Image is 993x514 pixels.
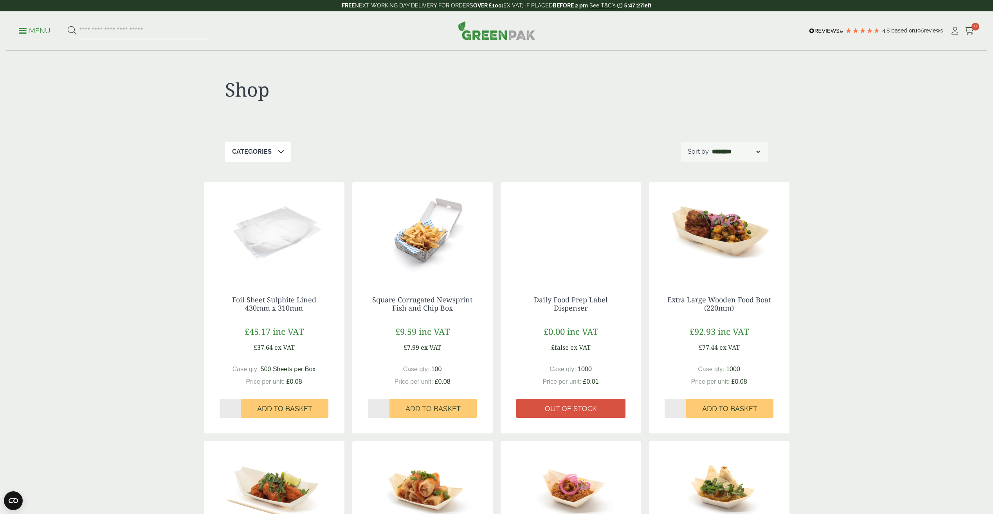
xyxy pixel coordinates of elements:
span: £9.59 [395,325,416,337]
span: Price per unit: [542,378,581,385]
span: £77.44 [699,343,718,352]
i: My Account [950,27,960,35]
button: Add to Basket [686,399,773,418]
span: Price per unit: [394,378,433,385]
span: Based on [891,27,915,34]
select: Shop order [710,147,761,156]
span: Case qty: [698,366,724,372]
img: Extra Large Wooden Boat 220mm with food contents V2 2920004AE [649,182,789,280]
span: Add to Basket [257,404,312,413]
a: Daily Food Prep Label Dispenser [534,295,608,313]
a: Foil Sheet Sulphite Lined 430mm x 310mm [232,295,316,313]
img: GreenPak Supplies [458,21,535,40]
a: Out of stock [516,399,625,418]
a: Menu [19,26,50,34]
div: 4.79 Stars [845,27,880,34]
h1: Shop [225,78,497,101]
span: inc VAT [718,325,749,337]
span: Case qty: [403,366,430,372]
span: £0.01 [583,378,599,385]
span: ex VAT [719,343,740,352]
i: Cart [964,27,974,35]
span: Add to Basket [405,404,461,413]
span: ex VAT [274,343,295,352]
span: Case qty: [232,366,259,372]
span: 4.8 [882,27,891,34]
span: Price per unit: [246,378,285,385]
a: Extra Large Wooden Food Boat (220mm) [667,295,771,313]
span: ex VAT [570,343,591,352]
span: £0.08 [732,378,747,385]
span: ex VAT [421,343,441,352]
a: See T&C's [589,2,616,9]
span: £0.08 [287,378,302,385]
span: 100 [431,366,442,372]
a: 0 [964,25,974,37]
p: Categories [232,147,272,156]
img: REVIEWS.io [809,28,843,34]
strong: OVER £100 [473,2,502,9]
span: £45.17 [245,325,270,337]
span: £false [551,343,569,352]
span: 500 Sheets per Box [261,366,316,372]
button: Add to Basket [389,399,477,418]
button: Open CMP widget [4,491,23,510]
span: 1000 [726,366,740,372]
span: £0.00 [544,325,565,337]
p: Menu [19,26,50,36]
button: Add to Basket [241,399,328,418]
span: Price per unit: [691,378,730,385]
span: inc VAT [419,325,450,337]
span: £92.93 [690,325,715,337]
strong: FREE [342,2,355,9]
span: left [643,2,651,9]
span: Out of stock [545,404,597,413]
span: 196 [915,27,924,34]
p: Sort by [688,147,709,156]
span: £0.08 [435,378,451,385]
img: GP3330019D Foil Sheet Sulphate Lined bare [204,182,344,280]
span: Case qty: [550,366,576,372]
span: 1000 [578,366,592,372]
span: £37.64 [254,343,273,352]
img: 2520069 Square News Fish n Chip Corrugated Box - Open with Chips [352,182,493,280]
span: inc VAT [567,325,598,337]
span: Add to Basket [702,404,757,413]
span: inc VAT [273,325,304,337]
span: 5:47:27 [624,2,643,9]
a: Square Corrugated Newsprint Fish and Chip Box [372,295,472,313]
span: 0 [971,23,979,31]
strong: BEFORE 2 pm [553,2,588,9]
span: £7.99 [404,343,419,352]
span: reviews [924,27,943,34]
